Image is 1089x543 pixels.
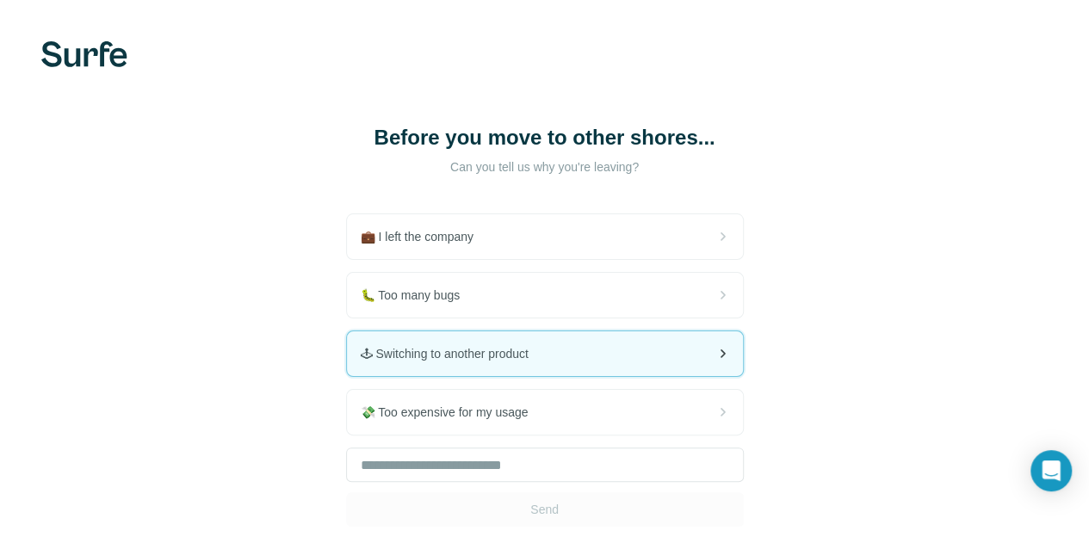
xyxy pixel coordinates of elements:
p: Can you tell us why you're leaving? [373,158,717,176]
span: 🕹 Switching to another product [361,345,542,362]
div: Open Intercom Messenger [1030,450,1072,491]
img: Surfe's logo [41,41,127,67]
span: 💸 Too expensive for my usage [361,404,542,421]
span: 🐛 Too many bugs [361,287,474,304]
h1: Before you move to other shores... [373,124,717,151]
span: 💼 I left the company [361,228,487,245]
